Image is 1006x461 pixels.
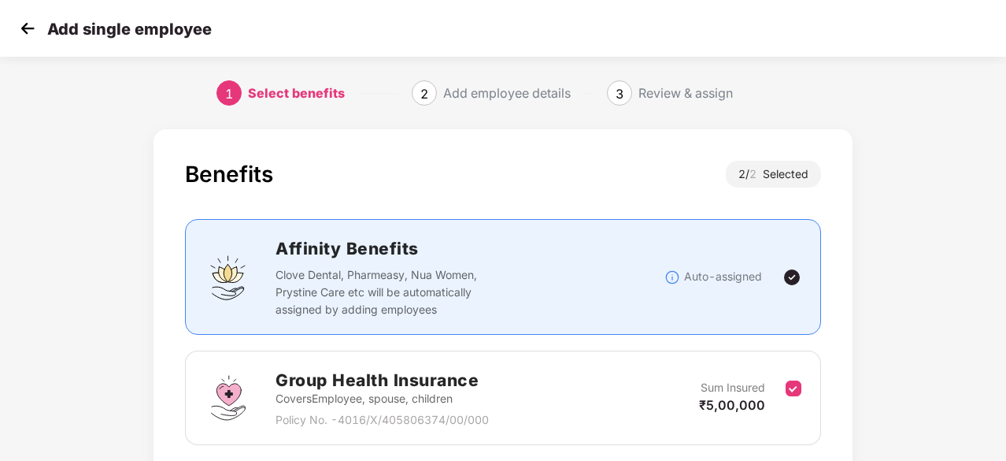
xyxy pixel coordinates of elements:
img: svg+xml;base64,PHN2ZyBpZD0iR3JvdXBfSGVhbHRoX0luc3VyYW5jZSIgZGF0YS1uYW1lPSJHcm91cCBIZWFsdGggSW5zdX... [205,374,252,422]
div: Review & assign [638,80,733,106]
h2: Affinity Benefits [276,236,664,262]
img: svg+xml;base64,PHN2ZyB4bWxucz0iaHR0cDovL3d3dy53My5vcmcvMjAwMC9zdmciIHdpZHRoPSIzMCIgaGVpZ2h0PSIzMC... [16,17,39,40]
span: 3 [616,86,623,102]
span: 1 [225,86,233,102]
p: Sum Insured [701,379,765,396]
span: 2 [420,86,428,102]
p: Policy No. - 4016/X/405806374/00/000 [276,411,489,429]
p: Clove Dental, Pharmeasy, Nua Women, Prystine Care etc will be automatically assigned by adding em... [276,266,509,318]
div: 2 / Selected [726,161,821,188]
span: ₹5,00,000 [699,397,765,413]
span: 2 [749,167,763,180]
p: Add single employee [47,20,212,39]
div: Select benefits [248,80,345,106]
p: Auto-assigned [684,268,762,285]
h2: Group Health Insurance [276,367,489,393]
img: svg+xml;base64,PHN2ZyBpZD0iQWZmaW5pdHlfQmVuZWZpdHMiIGRhdGEtbmFtZT0iQWZmaW5pdHkgQmVuZWZpdHMiIHhtbG... [205,254,252,301]
img: svg+xml;base64,PHN2ZyBpZD0iVGljay0yNHgyNCIgeG1sbnM9Imh0dHA6Ly93d3cudzMub3JnLzIwMDAvc3ZnIiB3aWR0aD... [782,268,801,287]
div: Add employee details [443,80,571,106]
img: svg+xml;base64,PHN2ZyBpZD0iSW5mb18tXzMyeDMyIiBkYXRhLW5hbWU9IkluZm8gLSAzMngzMiIgeG1sbnM9Imh0dHA6Ly... [664,270,680,285]
p: Covers Employee, spouse, children [276,390,489,407]
div: Benefits [185,161,273,188]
